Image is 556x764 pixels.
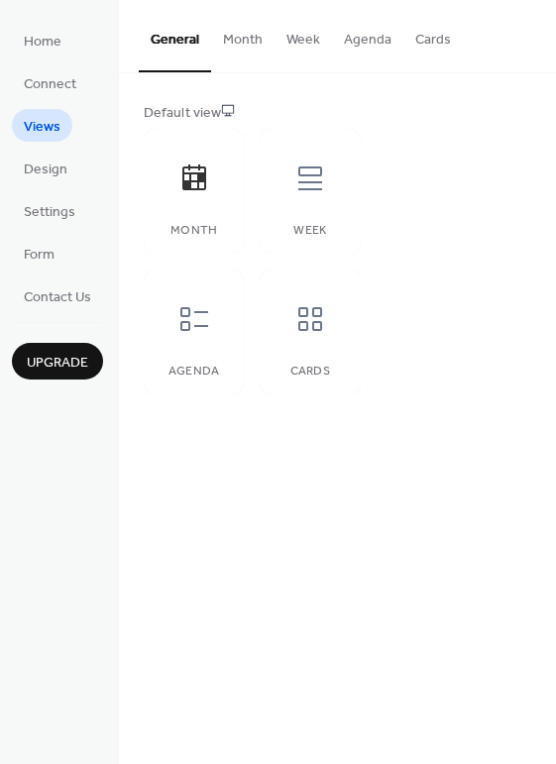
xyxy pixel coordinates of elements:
a: Connect [12,66,88,99]
a: Settings [12,194,87,227]
a: Views [12,109,72,142]
a: Contact Us [12,279,103,312]
span: Settings [24,202,75,223]
span: Design [24,160,67,180]
div: Default view [144,103,527,124]
span: Home [24,32,61,53]
span: Form [24,245,55,266]
button: Upgrade [12,343,103,380]
a: Home [12,24,73,56]
div: Week [279,224,340,238]
span: Views [24,117,60,138]
div: Month [164,224,224,238]
div: Agenda [164,365,224,379]
a: Design [12,152,79,184]
span: Connect [24,74,76,95]
span: Upgrade [27,353,88,374]
a: Form [12,237,66,270]
div: Cards [279,365,340,379]
span: Contact Us [24,287,91,308]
